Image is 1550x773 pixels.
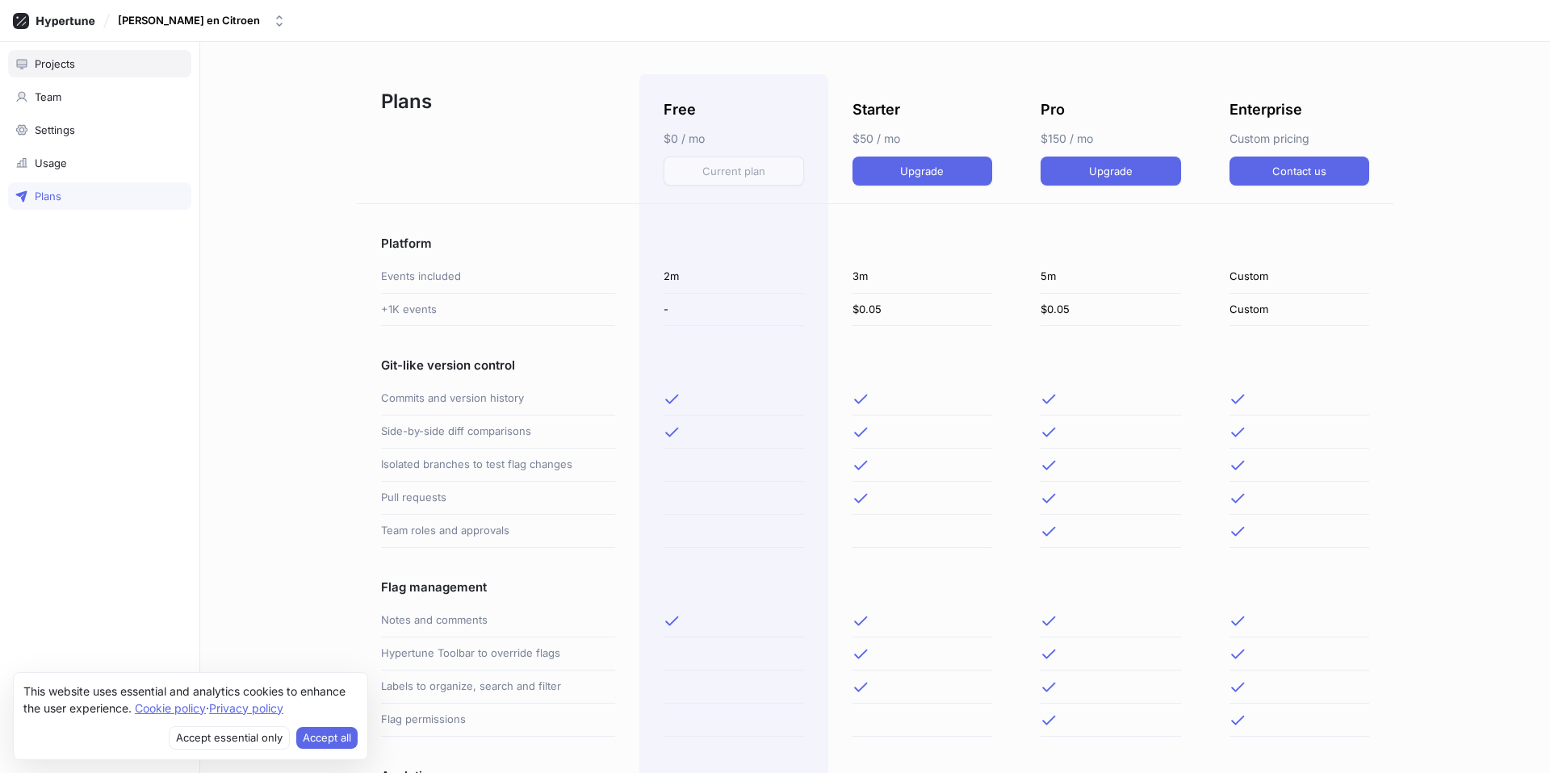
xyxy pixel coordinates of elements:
p: Starter [852,98,900,120]
div: Pull requests [381,482,615,515]
div: Custom [1230,261,1369,294]
a: Projects [8,50,191,77]
div: 5m [1041,261,1180,294]
a: Usage [8,149,191,177]
div: Hypertune Toolbar to override flags [381,637,615,671]
button: Accept cookies [296,727,358,750]
button: Current plan [664,157,803,186]
a: Documentation [8,704,191,732]
div: Labels to organize, search and filter [381,671,615,704]
div: Git-like version control [381,326,615,382]
div: This website uses essential and analytics cookies to enhance the user experience. ‧ [23,683,358,717]
div: $0.05 [852,294,992,327]
div: Plans [357,74,639,204]
div: Settings [35,123,75,136]
div: Events included [381,261,615,294]
p: Custom pricing [1230,130,1369,147]
div: Team roles and approvals [381,515,615,548]
span: Contact us [1272,166,1326,176]
div: Flag management [381,548,615,604]
p: $50 / mo [852,130,992,147]
span: Current plan [702,166,765,176]
div: Platform [381,204,615,261]
div: Team [35,90,61,103]
a: Team [8,83,191,111]
div: Usage [35,157,67,169]
p: Free [664,98,696,120]
div: Notes and comments [381,604,615,637]
div: - [664,294,803,327]
p: Pro [1041,98,1065,120]
div: Commits and version history [381,382,615,416]
span: Upgrade [900,166,944,176]
div: Isolated branches to test flag changes [381,449,615,482]
span: Upgrade [1089,166,1133,176]
div: +1K events [381,294,615,327]
div: Custom [1230,294,1369,327]
a: Privacy policy [209,701,283,715]
div: Flag permissions [381,704,615,737]
div: 2m [664,261,803,294]
a: Plans [8,182,191,210]
div: Plans [35,190,61,203]
button: [PERSON_NAME] en Citroen [111,7,292,34]
a: Cookie policy [135,701,206,715]
div: 3m [852,261,992,294]
div: Projects [35,57,75,70]
div: Side-by-side diff comparisons [381,416,615,449]
button: Contact us [1230,157,1369,186]
a: Settings [8,116,191,144]
button: Upgrade [852,157,992,186]
p: $150 / mo [1041,130,1180,147]
div: $0.05 [1041,294,1180,327]
div: [PERSON_NAME] en Citroen [118,14,260,27]
p: $0 / mo [664,130,803,147]
button: Decline cookies [169,726,290,750]
button: Upgrade [1041,157,1180,186]
p: Enterprise [1230,98,1302,120]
